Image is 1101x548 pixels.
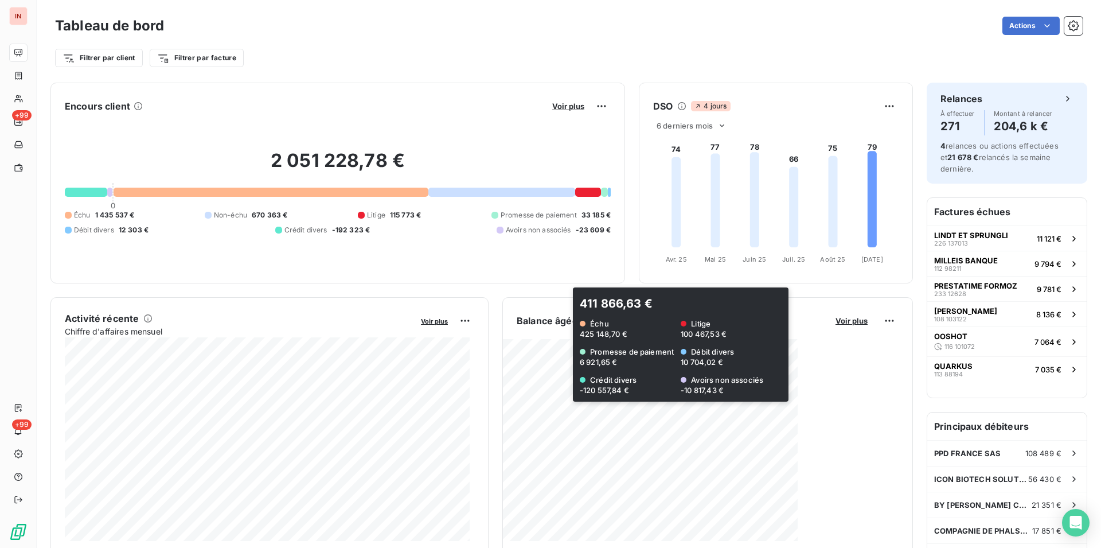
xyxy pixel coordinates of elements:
h6: Encours client [65,99,130,113]
button: Filtrer par facture [150,49,244,67]
h4: 204,6 k € [994,117,1052,135]
button: Filtrer par client [55,49,143,67]
span: 108 489 € [1025,449,1061,458]
span: Débit divers [74,225,114,235]
span: 4 jours [691,101,730,111]
span: 108 103122 [934,316,967,322]
button: OOSHOT116 1010727 064 € [927,327,1087,356]
tspan: Avr. 25 [666,255,687,263]
span: 9 781 € [1037,285,1061,294]
tspan: Août 25 [820,255,845,263]
span: Litige [367,210,385,220]
span: MILLEIS BANQUE [934,256,998,265]
tspan: [DATE] [861,255,883,263]
span: PRESTATIME FORMOZ [934,281,1017,290]
span: 17 851 € [1032,526,1061,535]
span: 11 121 € [1037,234,1061,243]
span: COMPAGNIE DE PHALSBOURG [934,526,1032,535]
h2: 2 051 228,78 € [65,149,611,184]
button: QUARKUS113 881947 035 € [927,356,1087,382]
button: MILLEIS BANQUE112 982119 794 € [927,251,1087,276]
span: 7 035 € [1035,365,1061,374]
span: Voir plus [421,317,448,325]
h6: Factures échues [927,198,1087,226]
button: Voir plus [832,316,871,326]
span: PPD FRANCE SAS [934,449,1001,458]
div: IN [9,7,28,25]
span: Crédit divers [284,225,327,235]
span: Échu [74,210,91,220]
span: 6 derniers mois [657,121,713,130]
span: ICON BIOTECH SOLUTION [934,475,1028,484]
span: À effectuer [940,110,975,117]
span: -23 609 € [576,225,611,235]
span: 21 351 € [1032,500,1061,510]
span: 7 064 € [1034,337,1061,347]
h6: Relances [940,92,982,106]
button: Voir plus [417,316,451,326]
tspan: Juin 25 [743,255,766,263]
button: LINDT ET SPRUNGLI226 13701311 121 € [927,226,1087,251]
img: Logo LeanPay [9,523,28,541]
tspan: Juil. 25 [782,255,805,263]
div: Open Intercom Messenger [1062,509,1090,537]
h6: Activité récente [65,312,139,325]
span: relances ou actions effectuées et relancés la semaine dernière. [940,141,1059,173]
span: 56 430 € [1028,475,1061,484]
button: [PERSON_NAME]108 1031228 136 € [927,301,1087,327]
span: 8 136 € [1036,310,1061,319]
span: -192 323 € [332,225,370,235]
button: Actions [1002,17,1060,35]
span: +99 [12,110,32,121]
span: 4 [940,141,946,150]
span: Avoirs non associés [506,225,571,235]
span: 115 773 € [390,210,421,220]
span: Voir plus [552,102,584,111]
span: 9 794 € [1034,259,1061,269]
span: Promesse de paiement [501,210,577,220]
span: 21 678 € [947,153,978,162]
h6: Balance âgée [517,314,578,328]
h6: Principaux débiteurs [927,413,1087,440]
span: +99 [12,419,32,430]
span: 233 12628 [934,290,966,297]
span: 226 137013 [934,240,968,247]
span: Voir plus [835,316,868,325]
span: LINDT ET SPRUNGLI [934,231,1008,240]
span: Montant à relancer [994,110,1052,117]
span: 1 435 537 € [95,210,135,220]
h3: Tableau de bord [55,15,164,36]
span: Non-échu [214,210,247,220]
span: 670 363 € [252,210,287,220]
span: 33 185 € [581,210,611,220]
span: 12 303 € [119,225,149,235]
span: OOSHOT [934,332,967,341]
button: PRESTATIME FORMOZ233 126289 781 € [927,276,1087,301]
button: Voir plus [549,101,588,111]
span: BY [PERSON_NAME] COMPANIES [934,500,1032,510]
span: [PERSON_NAME] [934,306,997,316]
span: 116 101072 [944,343,975,350]
h4: 271 [940,117,975,135]
span: Chiffre d'affaires mensuel [65,325,413,337]
span: 0 [111,201,115,210]
span: 112 98211 [934,265,961,272]
span: 113 88194 [934,371,963,378]
h6: DSO [653,99,673,113]
tspan: Mai 25 [705,255,726,263]
span: QUARKUS [934,362,973,371]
